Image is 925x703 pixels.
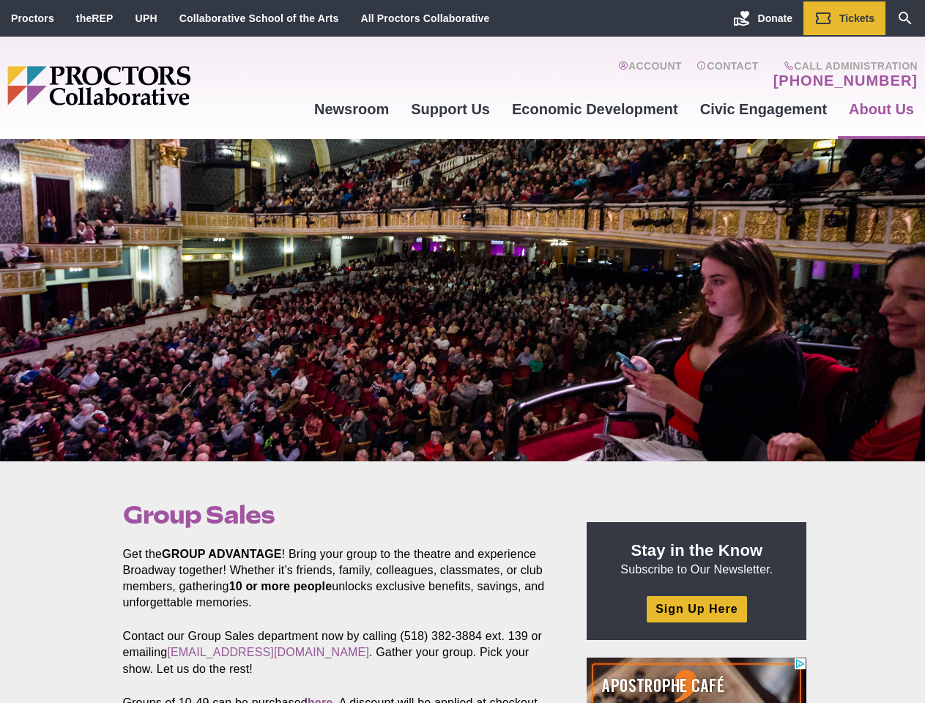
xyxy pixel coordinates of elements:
[162,548,282,560] strong: GROUP ADVANTAGE
[123,501,554,529] h1: Group Sales
[303,89,400,129] a: Newsroom
[76,12,114,24] a: theREP
[839,12,874,24] span: Tickets
[803,1,885,35] a: Tickets
[400,89,501,129] a: Support Us
[360,12,489,24] a: All Proctors Collaborative
[838,89,925,129] a: About Us
[689,89,838,129] a: Civic Engagement
[7,66,303,105] img: Proctors logo
[647,596,746,622] a: Sign Up Here
[179,12,339,24] a: Collaborative School of the Arts
[722,1,803,35] a: Donate
[123,628,554,677] p: Contact our Group Sales department now by calling (518) 382-3884 ext. 139 or emailing . Gather yo...
[604,540,789,578] p: Subscribe to Our Newsletter.
[631,541,763,559] strong: Stay in the Know
[758,12,792,24] span: Donate
[229,580,333,592] strong: 10 or more people
[167,646,369,658] a: [EMAIL_ADDRESS][DOMAIN_NAME]
[773,72,918,89] a: [PHONE_NUMBER]
[885,1,925,35] a: Search
[696,60,759,89] a: Contact
[769,60,918,72] span: Call Administration
[11,12,54,24] a: Proctors
[618,60,682,89] a: Account
[135,12,157,24] a: UPH
[501,89,689,129] a: Economic Development
[123,546,554,611] p: Get the ! Bring your group to the theatre and experience Broadway together! Whether it’s friends,...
